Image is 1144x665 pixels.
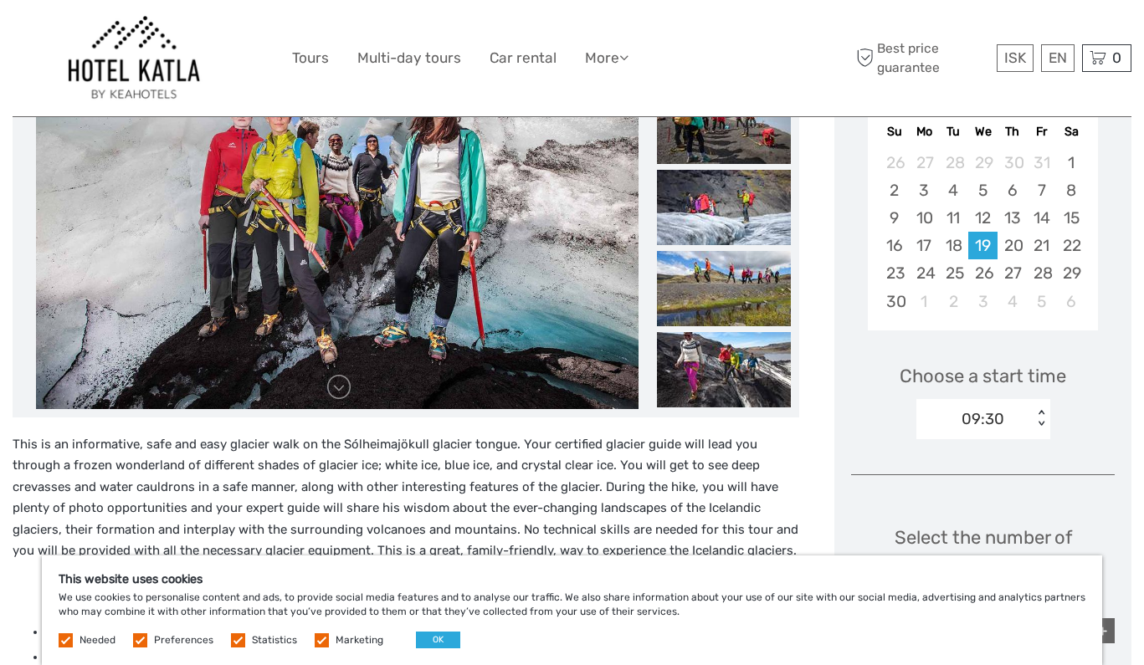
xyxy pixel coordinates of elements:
[336,633,383,647] label: Marketing
[910,288,939,315] div: Choose Monday, December 1st, 2025
[80,633,115,647] label: Needed
[1027,232,1056,259] div: Choose Friday, November 21st, 2025
[910,204,939,232] div: Choose Monday, November 10th, 2025
[852,39,993,76] span: Best price guarantee
[1056,149,1085,176] div: Choose Saturday, November 1st, 2025
[939,176,968,204] div: Choose Tuesday, November 4th, 2025
[910,176,939,204] div: Choose Monday, November 3rd, 2025
[998,259,1027,287] div: Choose Thursday, November 27th, 2025
[1027,204,1056,232] div: Choose Friday, November 14th, 2025
[880,288,909,315] div: Choose Sunday, November 30th, 2025
[1027,176,1056,204] div: Choose Friday, November 7th, 2025
[585,46,628,70] a: More
[42,555,1102,665] div: We use cookies to personalise content and ads, to provide social media features and to analyse ou...
[880,204,909,232] div: Choose Sunday, November 9th, 2025
[1004,49,1026,66] span: ISK
[1056,204,1085,232] div: Choose Saturday, November 15th, 2025
[657,170,791,245] img: 9b6b78986f8f46678142be69ff4ca283_slider_thumbnail.jpeg
[1041,44,1075,72] div: EN
[880,176,909,204] div: Choose Sunday, November 2nd, 2025
[657,332,791,407] img: d2f32c3cfd5541d1bab1e1590528fa6a_slider_thumbnail.jpeg
[192,26,213,46] button: Open LiveChat chat widget
[910,232,939,259] div: Choose Monday, November 17th, 2025
[1056,232,1085,259] div: Choose Saturday, November 22nd, 2025
[154,633,213,647] label: Preferences
[1056,259,1085,287] div: Choose Saturday, November 29th, 2025
[880,120,909,143] div: Su
[968,204,998,232] div: Choose Wednesday, November 12th, 2025
[968,288,998,315] div: Choose Wednesday, December 3rd, 2025
[873,149,1092,315] div: month 2025-11
[23,29,189,43] p: We're away right now. Please check back later!
[968,149,998,176] div: Choose Wednesday, October 29th, 2025
[939,149,968,176] div: Choose Tuesday, October 28th, 2025
[939,120,968,143] div: Tu
[998,232,1027,259] div: Choose Thursday, November 20th, 2025
[13,434,799,562] p: This is an informative, safe and easy glacier walk on the Sólheimajökull glacier tongue. Your cer...
[657,89,791,164] img: fbac75ea4abe487f9b6b6b49ef2853c7_slider_thumbnail.jpeg
[910,259,939,287] div: Choose Monday, November 24th, 2025
[1027,120,1056,143] div: Fr
[292,46,329,70] a: Tours
[851,524,1115,601] div: Select the number of participants
[880,149,909,176] div: Choose Sunday, October 26th, 2025
[1090,618,1115,643] div: +
[998,176,1027,204] div: Choose Thursday, November 6th, 2025
[490,46,557,70] a: Car rental
[880,259,909,287] div: Choose Sunday, November 23rd, 2025
[357,46,461,70] a: Multi-day tours
[1056,176,1085,204] div: Choose Saturday, November 8th, 2025
[998,204,1027,232] div: Choose Thursday, November 13th, 2025
[1056,288,1085,315] div: Choose Saturday, December 6th, 2025
[36,8,639,409] img: 381c591f5acf460eb1a8f927a16449b1_main_slider.jpeg
[1110,49,1124,66] span: 0
[968,176,998,204] div: Choose Wednesday, November 5th, 2025
[1027,149,1056,176] div: Choose Friday, October 31st, 2025
[910,120,939,143] div: Mo
[59,572,1085,586] h5: This website uses cookies
[998,120,1027,143] div: Th
[1027,288,1056,315] div: Choose Friday, December 5th, 2025
[968,259,998,287] div: Choose Wednesday, November 26th, 2025
[910,149,939,176] div: Choose Monday, October 27th, 2025
[939,288,968,315] div: Choose Tuesday, December 2nd, 2025
[968,232,998,259] div: Choose Wednesday, November 19th, 2025
[998,288,1027,315] div: Choose Thursday, December 4th, 2025
[1056,120,1085,143] div: Sa
[939,259,968,287] div: Choose Tuesday, November 25th, 2025
[1034,410,1048,427] div: < >
[65,13,204,104] img: 462-d497edbe-725d-445a-8006-b08859142f12_logo_big.jpg
[998,149,1027,176] div: Choose Thursday, October 30th, 2025
[1027,259,1056,287] div: Choose Friday, November 28th, 2025
[657,251,791,326] img: 9bb4bc0a01374fa5816d7ec4ce579c19_slider_thumbnail.jpeg
[900,363,1066,389] span: Choose a start time
[968,120,998,143] div: We
[939,204,968,232] div: Choose Tuesday, November 11th, 2025
[252,633,297,647] label: Statistics
[962,408,1004,430] div: 09:30
[939,232,968,259] div: Choose Tuesday, November 18th, 2025
[880,232,909,259] div: Choose Sunday, November 16th, 2025
[416,632,460,648] button: OK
